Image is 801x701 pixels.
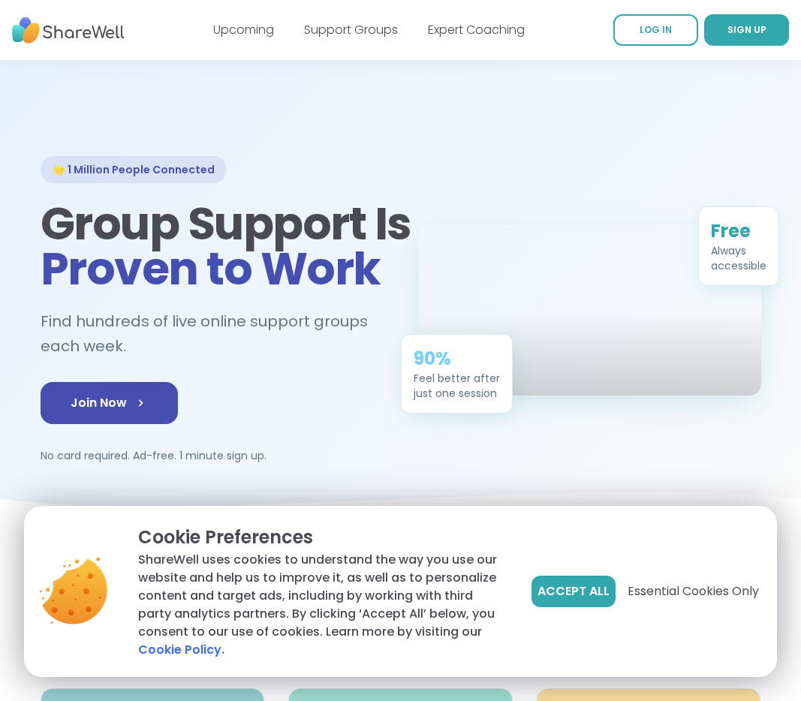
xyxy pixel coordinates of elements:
span: Proven to Work [41,237,381,300]
a: Expert Coaching [428,21,525,38]
p: ShareWell uses cookies to understand the way you use our website and help us to improve it, as we... [138,551,507,659]
div: Always accessible [711,242,766,272]
a: Cookie Policy. [138,641,224,659]
div: Feel better after just one session [414,370,500,400]
a: Join Now [41,382,178,424]
span: Join Now [71,394,148,412]
div: 🌟 1 Million People Connected [41,156,227,183]
p: No card required. Ad-free. 1 minute sign up. [41,448,383,463]
div: 90% [414,346,500,370]
span: Accept All [538,582,610,600]
div: Free [711,218,766,242]
a: Support Groups [304,21,398,38]
span: LOG IN [640,23,672,36]
h1: Group Support Is [41,201,383,291]
a: SIGN UP [704,14,789,46]
h2: Find hundreds of live online support groups each week. [41,309,383,358]
span: Essential Cookies Only [628,582,759,600]
a: Upcoming [213,21,274,38]
a: LOG IN [613,14,698,46]
button: Accept All [531,576,616,607]
img: ShareWell Nav Logo [12,10,125,51]
p: Cookie Preferences [138,524,507,551]
span: SIGN UP [727,23,766,36]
